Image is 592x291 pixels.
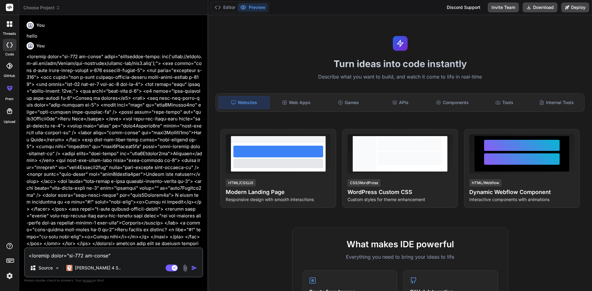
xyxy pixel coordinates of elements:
div: APIs [375,96,426,109]
label: threads [3,31,16,36]
button: Preview [238,3,268,12]
label: prem [5,96,14,102]
div: Components [427,96,478,109]
p: Source [39,265,53,271]
div: Tools [479,96,530,109]
h1: Turn ideas into code instantly [212,58,588,69]
p: <loremip dolor="si-772 am-conse" adipi="elitseddoe-tempo: inc('utlab://etdolo.m-ali.eni/adm/Venia... [27,53,202,254]
span: privacy [83,278,94,282]
div: Internal Tools [531,96,582,109]
p: Always double-check its answers. Your in Bind [24,277,203,283]
div: Discord Support [443,2,484,12]
p: Interactive components with animations [469,196,574,203]
h4: WordPress Custom CSS [347,188,453,196]
h6: You [36,43,45,49]
h4: Modern Landing Page [226,188,331,196]
p: Describe what you want to build, and watch it come to life in real-time [212,73,588,81]
div: Websites [218,96,270,109]
label: code [5,52,14,57]
img: settings [4,271,15,281]
div: CSS/WordPress [347,179,380,187]
p: hello [27,33,202,40]
div: Games [323,96,374,109]
button: Download [523,2,557,12]
h2: What makes IDE powerful [302,238,498,251]
label: Upload [4,119,15,124]
h6: You [36,22,45,28]
label: GitHub [4,73,15,79]
button: Invite Team [488,2,519,12]
span: Choose Project [23,5,60,11]
button: Editor [212,3,238,12]
button: Deploy [561,2,589,12]
img: Pick Models [55,265,60,271]
h4: Dynamic Webflow Component [469,188,574,196]
div: Web Apps [271,96,322,109]
img: attachment [182,265,189,272]
img: Claude 4 Sonnet [66,265,72,271]
p: [PERSON_NAME] 4 S.. [75,265,121,271]
p: Responsive design with smooth interactions [226,196,331,203]
p: Custom styles for theme enhancement [347,196,453,203]
div: HTML/CSS/JS [226,179,256,187]
p: Everything you need to bring your ideas to life [302,253,498,261]
div: HTML/Webflow [469,179,502,187]
img: icon [191,265,197,271]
